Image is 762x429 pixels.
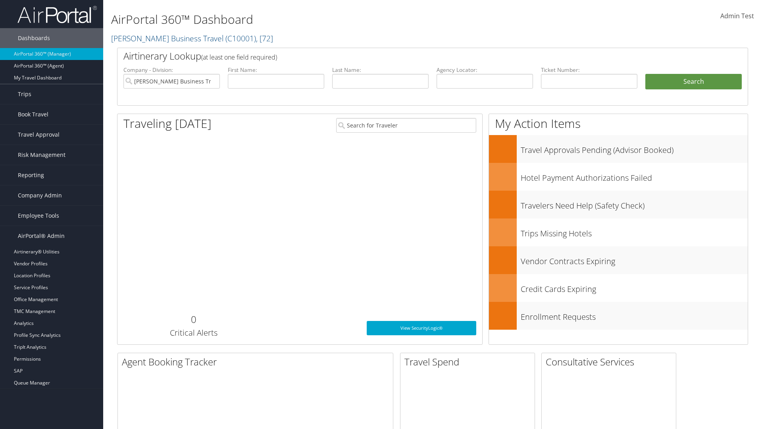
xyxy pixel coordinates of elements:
[18,28,50,48] span: Dashboards
[18,206,59,226] span: Employee Tools
[720,4,754,29] a: Admin Test
[111,11,540,28] h1: AirPortal 360™ Dashboard
[546,355,676,369] h2: Consultative Services
[123,66,220,74] label: Company - Division:
[18,104,48,124] span: Book Travel
[521,252,748,267] h3: Vendor Contracts Expiring
[541,66,637,74] label: Ticket Number:
[489,246,748,274] a: Vendor Contracts Expiring
[521,141,748,156] h3: Travel Approvals Pending (Advisor Booked)
[18,145,65,165] span: Risk Management
[111,33,273,44] a: [PERSON_NAME] Business Travel
[18,125,60,145] span: Travel Approval
[123,313,264,326] h2: 0
[367,321,476,335] a: View SecurityLogic®
[18,165,44,185] span: Reporting
[489,163,748,191] a: Hotel Payment Authorizations Failed
[489,218,748,246] a: Trips Missing Hotels
[225,33,256,44] span: ( C10001 )
[123,49,689,63] h2: Airtinerary Lookup
[489,302,748,330] a: Enrollment Requests
[521,168,748,184] h3: Hotel Payment Authorizations Failed
[17,5,97,24] img: airportal-logo.png
[18,226,65,246] span: AirPortal® Admin
[336,118,476,133] input: Search for Traveler
[437,66,533,74] label: Agency Locator:
[489,274,748,302] a: Credit Cards Expiring
[521,280,748,295] h3: Credit Cards Expiring
[645,74,742,90] button: Search
[18,84,31,104] span: Trips
[489,135,748,163] a: Travel Approvals Pending (Advisor Booked)
[489,191,748,218] a: Travelers Need Help (Safety Check)
[332,66,429,74] label: Last Name:
[489,115,748,132] h1: My Action Items
[521,196,748,211] h3: Travelers Need Help (Safety Check)
[228,66,324,74] label: First Name:
[404,355,535,369] h2: Travel Spend
[122,355,393,369] h2: Agent Booking Tracker
[18,186,62,205] span: Company Admin
[521,307,748,323] h3: Enrollment Requests
[256,33,273,44] span: , [ 72 ]
[720,12,754,20] span: Admin Test
[123,115,212,132] h1: Traveling [DATE]
[123,327,264,338] h3: Critical Alerts
[201,53,277,62] span: (at least one field required)
[521,224,748,239] h3: Trips Missing Hotels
